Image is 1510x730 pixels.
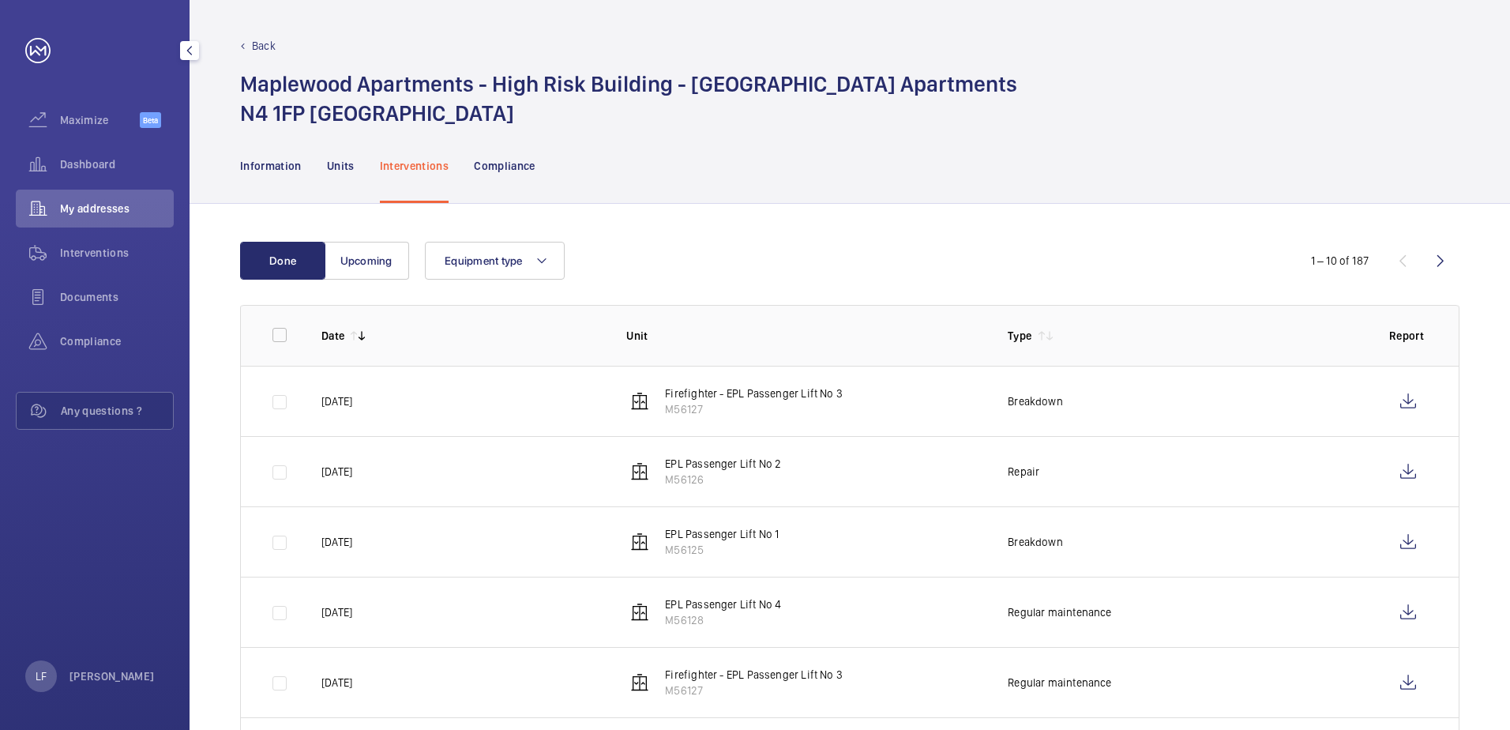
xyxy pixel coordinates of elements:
button: Upcoming [324,242,409,280]
span: Maximize [60,112,140,128]
span: Equipment type [445,254,523,267]
p: Regular maintenance [1008,604,1111,620]
p: Firefighter - EPL Passenger Lift No 3 [665,667,843,683]
button: Done [240,242,325,280]
span: Documents [60,289,174,305]
span: Beta [140,112,161,128]
p: Back [252,38,276,54]
p: LF [36,668,47,684]
p: [DATE] [321,604,352,620]
img: elevator.svg [630,462,649,481]
img: elevator.svg [630,532,649,551]
p: Compliance [474,158,535,174]
span: Dashboard [60,156,174,172]
p: [PERSON_NAME] [69,668,155,684]
p: Date [321,328,344,344]
span: Compliance [60,333,174,349]
p: Repair [1008,464,1039,480]
p: [DATE] [321,393,352,409]
p: [DATE] [321,464,352,480]
p: EPL Passenger Lift No 2 [665,456,781,472]
p: Breakdown [1008,534,1063,550]
p: Information [240,158,302,174]
p: Firefighter - EPL Passenger Lift No 3 [665,386,843,401]
div: 1 – 10 of 187 [1311,253,1369,269]
p: Units [327,158,355,174]
p: [DATE] [321,534,352,550]
p: M56128 [665,612,781,628]
p: EPL Passenger Lift No 4 [665,596,781,612]
h1: Maplewood Apartments - High Risk Building - [GEOGRAPHIC_DATA] Apartments N4 1FP [GEOGRAPHIC_DATA] [240,70,1017,128]
p: Unit [626,328,982,344]
img: elevator.svg [630,392,649,411]
img: elevator.svg [630,603,649,622]
p: Breakdown [1008,393,1063,409]
p: M56127 [665,683,843,698]
button: Equipment type [425,242,565,280]
p: Report [1389,328,1427,344]
img: elevator.svg [630,673,649,692]
p: M56125 [665,542,779,558]
span: Any questions ? [61,403,173,419]
p: Type [1008,328,1031,344]
span: Interventions [60,245,174,261]
span: My addresses [60,201,174,216]
p: EPL Passenger Lift No 1 [665,526,779,542]
p: Interventions [380,158,449,174]
p: M56127 [665,401,843,417]
p: M56126 [665,472,781,487]
p: [DATE] [321,675,352,690]
p: Regular maintenance [1008,675,1111,690]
